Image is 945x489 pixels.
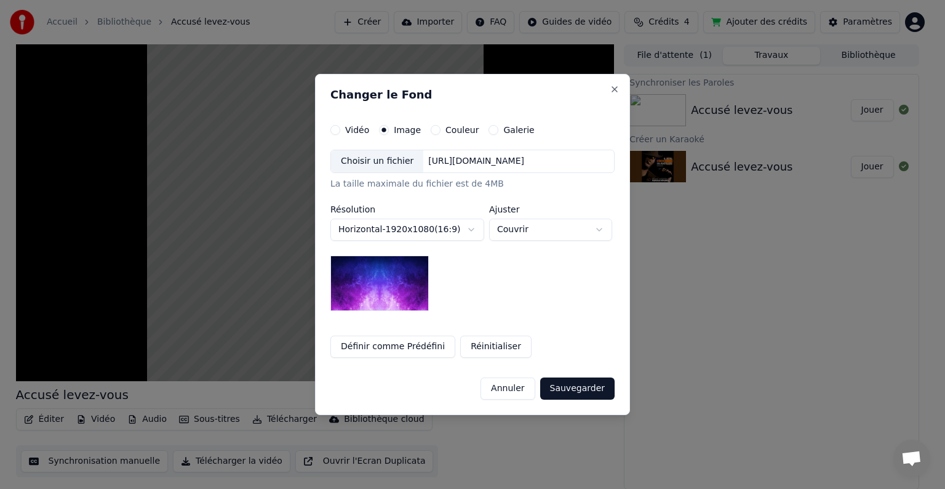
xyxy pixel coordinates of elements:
[331,150,423,172] div: Choisir un fichier
[394,126,421,134] label: Image
[345,126,369,134] label: Vidéo
[489,205,612,214] label: Ajuster
[330,89,615,100] h2: Changer le Fond
[330,178,615,190] div: La taille maximale du fichier est de 4MB
[330,336,455,358] button: Définir comme Prédéfini
[423,155,529,168] div: [URL][DOMAIN_NAME]
[540,378,615,400] button: Sauvegarder
[330,205,484,214] label: Résolution
[460,336,532,358] button: Réinitialiser
[445,126,479,134] label: Couleur
[480,378,535,400] button: Annuler
[503,126,534,134] label: Galerie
